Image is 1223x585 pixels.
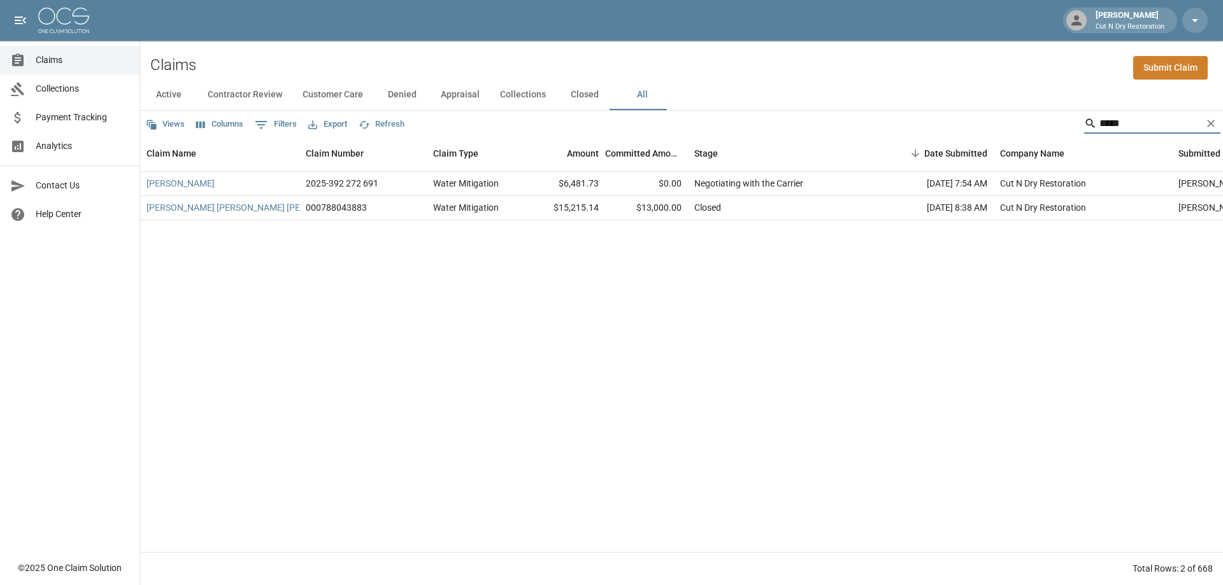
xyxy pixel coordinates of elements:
button: Views [143,115,188,134]
button: Active [140,80,197,110]
div: Total Rows: 2 of 668 [1133,562,1213,575]
div: Amount [567,136,599,171]
div: Date Submitted [924,136,987,171]
h2: Claims [150,56,196,74]
button: open drawer [8,8,33,33]
div: Cut N Dry Restoration [1000,177,1086,190]
button: Customer Care [292,80,373,110]
div: Company Name [994,136,1172,171]
span: Contact Us [36,179,129,192]
div: [DATE] 7:54 AM [879,172,994,196]
div: Closed [694,201,721,214]
div: dynamic tabs [140,80,1223,110]
div: Stage [688,136,879,171]
div: Amount [522,136,605,171]
div: Water Mitigation [433,201,499,214]
button: Collections [490,80,556,110]
div: $0.00 [605,172,688,196]
div: Claim Number [299,136,427,171]
div: [PERSON_NAME] [1091,9,1169,32]
div: Claim Name [147,136,196,171]
div: Search [1084,113,1220,136]
button: Appraisal [431,80,490,110]
a: Submit Claim [1133,56,1208,80]
div: $13,000.00 [605,196,688,220]
div: $6,481.73 [522,172,605,196]
div: Claim Number [306,136,364,171]
span: Payment Tracking [36,111,129,124]
span: Claims [36,53,129,67]
div: © 2025 One Claim Solution [18,561,122,574]
div: Water Mitigation [433,177,499,190]
button: Contractor Review [197,80,292,110]
button: Export [305,115,350,134]
div: 000788043883 [306,201,367,214]
div: 2025-392 272 691 [306,177,378,190]
button: Select columns [193,115,247,134]
button: Sort [906,144,924,162]
div: Claim Name [140,136,299,171]
div: Cut N Dry Restoration [1000,201,1086,214]
div: Negotiating with the Carrier [694,177,803,190]
span: Collections [36,82,129,95]
div: Date Submitted [879,136,994,171]
button: All [613,80,671,110]
a: [PERSON_NAME] [PERSON_NAME] [PERSON_NAME] E T [PERSON_NAME] [147,201,439,214]
button: Show filters [252,115,300,135]
button: Clear [1201,114,1220,133]
div: $15,215.14 [522,196,605,220]
div: Stage [694,136,718,171]
button: Refresh [355,115,408,134]
button: Closed [556,80,613,110]
span: Help Center [36,208,129,221]
span: Analytics [36,139,129,153]
div: Committed Amount [605,136,688,171]
button: Denied [373,80,431,110]
div: [DATE] 8:38 AM [879,196,994,220]
a: [PERSON_NAME] [147,177,215,190]
img: ocs-logo-white-transparent.png [38,8,89,33]
div: Company Name [1000,136,1064,171]
div: Committed Amount [605,136,682,171]
div: Claim Type [433,136,478,171]
div: Claim Type [427,136,522,171]
p: Cut N Dry Restoration [1096,22,1164,32]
